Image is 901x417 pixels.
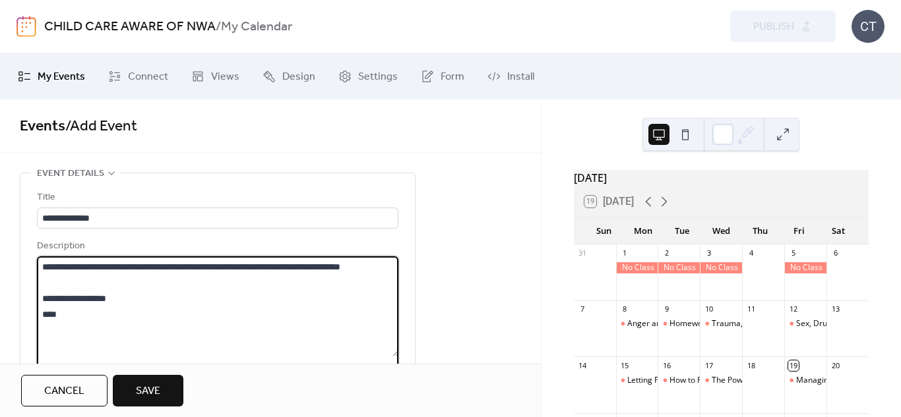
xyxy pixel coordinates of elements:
div: Managing Step Families [796,375,884,386]
a: Events [20,112,65,141]
div: Letting Flo Drive: Anger and Stress [616,375,658,386]
div: 11 [746,304,756,314]
div: Wed [702,218,741,244]
div: 1 [620,248,630,258]
div: 15 [620,360,630,370]
div: 14 [578,360,588,370]
div: 3 [704,248,714,258]
div: No Class [658,262,700,273]
a: My Events [8,59,95,94]
div: No Class [700,262,742,273]
div: 7 [578,304,588,314]
div: CT [852,10,885,43]
a: Design [253,59,325,94]
div: Letting Flo Drive: Anger and Stress [627,375,754,386]
button: Cancel [21,375,108,406]
a: CHILD CARE AWARE OF NWA [44,14,216,40]
div: Thu [741,218,780,244]
div: 12 [788,304,798,314]
div: 20 [830,360,840,370]
div: The Power of Routines in Our Family [712,375,844,386]
div: 19 [788,360,798,370]
a: Install [478,59,544,94]
a: Form [411,59,474,94]
span: My Events [38,69,85,85]
div: Sun [584,218,623,244]
div: Fri [780,218,819,244]
a: Settings [328,59,408,94]
div: Anger and Co-Parenting [616,318,658,329]
div: 6 [830,248,840,258]
span: Views [211,69,239,85]
div: Sex, Drugs and You [784,318,826,329]
div: Trauma, the Brain, and Relationships: Helping Children Heal [700,318,742,329]
span: Save [136,383,160,399]
span: Cancel [44,383,84,399]
div: Sex, Drugs and You [796,318,867,329]
div: Anger and Co-Parenting [627,318,716,329]
div: Title [37,190,396,206]
div: Sat [819,218,858,244]
span: Form [441,69,464,85]
div: 13 [830,304,840,314]
span: / Add Event [65,112,137,141]
img: logo [16,16,36,37]
div: 5 [788,248,798,258]
span: Install [507,69,534,85]
b: / [216,14,221,40]
div: 8 [620,304,630,314]
button: Save [113,375,183,406]
div: Mon [623,218,662,244]
span: Settings [358,69,398,85]
div: The Power of Routines in Our Family [700,375,742,386]
a: Connect [98,59,178,94]
div: Description [37,238,396,254]
div: 17 [704,360,714,370]
span: Connect [128,69,168,85]
div: No Class [616,262,658,273]
div: 4 [746,248,756,258]
div: 2 [662,248,671,258]
div: 10 [704,304,714,314]
span: Design [282,69,315,85]
div: 18 [746,360,756,370]
div: Homework, How to Motivate Your Child [669,318,813,329]
div: 31 [578,248,588,258]
div: Homework, How to Motivate Your Child [658,318,700,329]
div: 16 [662,360,671,370]
div: No Class [784,262,826,273]
b: My Calendar [221,14,292,40]
div: 9 [662,304,671,314]
div: How to Parent Your Child With Love, Encouragement and Limits: Part 1 [658,375,700,386]
div: Tue [662,218,701,244]
a: Views [181,59,249,94]
div: Managing Step Families [784,375,826,386]
span: Event details [37,166,104,182]
div: [DATE] [574,170,869,186]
